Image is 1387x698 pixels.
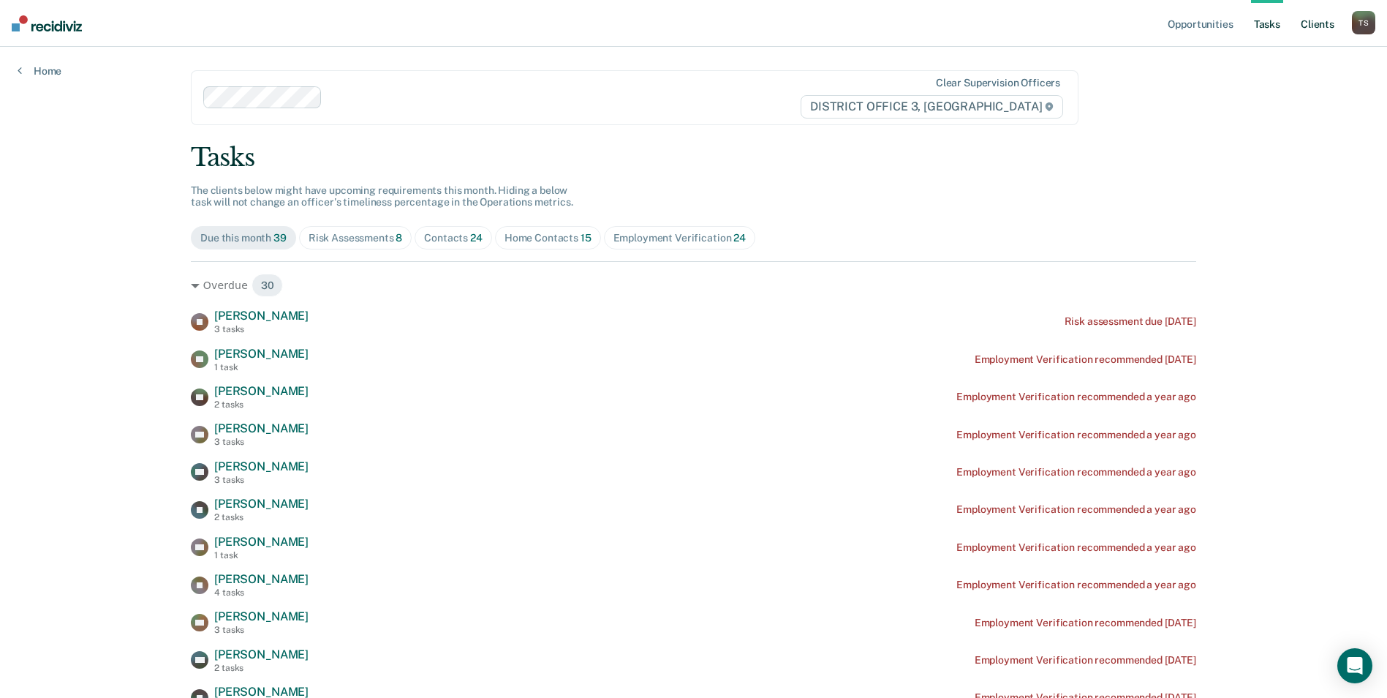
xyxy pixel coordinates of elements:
div: 1 task [214,550,309,560]
div: Employment Verification recommended [DATE] [975,353,1196,366]
span: DISTRICT OFFICE 3, [GEOGRAPHIC_DATA] [801,95,1063,119]
span: 30 [252,274,284,297]
span: [PERSON_NAME] [214,421,309,435]
div: Employment Verification recommended a year ago [956,429,1196,441]
div: Tasks [191,143,1196,173]
div: Due this month [200,232,287,244]
div: 1 task [214,362,309,372]
span: 24 [470,232,483,244]
div: 3 tasks [214,324,309,334]
div: Contacts [424,232,483,244]
div: Employment Verification recommended a year ago [956,466,1196,479]
div: 2 tasks [214,663,309,673]
div: Employment Verification recommended a year ago [956,541,1196,554]
div: Home Contacts [504,232,592,244]
div: Employment Verification recommended [DATE] [975,617,1196,629]
span: [PERSON_NAME] [214,609,309,623]
div: Employment Verification recommended [DATE] [975,654,1196,667]
a: Home [18,64,61,78]
img: Recidiviz [12,15,82,31]
div: 3 tasks [214,625,309,635]
span: [PERSON_NAME] [214,535,309,549]
div: Clear supervision officers [936,77,1060,89]
span: [PERSON_NAME] [214,648,309,661]
div: Open Intercom Messenger [1337,648,1372,683]
span: 39 [273,232,287,244]
span: [PERSON_NAME] [214,384,309,398]
div: 4 tasks [214,588,309,598]
span: 15 [581,232,592,244]
span: [PERSON_NAME] [214,497,309,511]
span: 24 [733,232,746,244]
div: Employment Verification recommended a year ago [956,579,1196,591]
div: Risk assessment due [DATE] [1065,315,1196,328]
span: [PERSON_NAME] [214,459,309,473]
span: [PERSON_NAME] [214,347,309,361]
div: T S [1352,11,1375,34]
div: 2 tasks [214,399,309,410]
div: Employment Verification recommended a year ago [956,503,1196,516]
span: 8 [396,232,402,244]
button: TS [1352,11,1375,34]
div: 2 tasks [214,512,309,522]
div: Employment Verification recommended a year ago [956,391,1196,403]
div: 3 tasks [214,475,309,485]
div: Employment Verification [613,232,746,244]
span: The clients below might have upcoming requirements this month. Hiding a below task will not chang... [191,184,573,209]
div: 3 tasks [214,437,309,447]
div: Risk Assessments [309,232,403,244]
div: Overdue 30 [191,274,1196,297]
span: [PERSON_NAME] [214,309,309,323]
span: [PERSON_NAME] [214,572,309,586]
